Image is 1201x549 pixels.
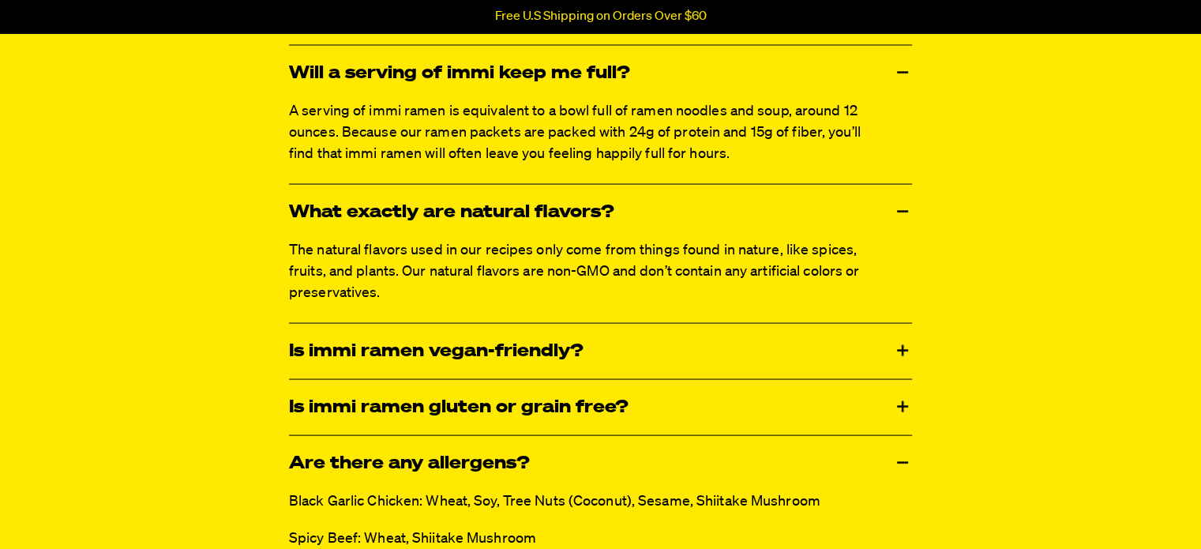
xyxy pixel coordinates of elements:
[289,324,912,379] div: Is immi ramen vegan-friendly?
[289,46,912,101] div: Will a serving of immi keep me full?
[289,436,912,491] div: Are there any allergens?
[289,491,868,513] p: Black Garlic Chicken: Wheat, Soy, Tree Nuts (Coconut), Sesame, Shiitake Mushroom
[495,9,707,24] p: Free U.S Shipping on Orders Over $60
[289,240,868,304] p: The natural flavors used in our recipes only come from things found in nature, like spices, fruit...
[289,101,868,165] p: A serving of immi ramen is equivalent to a bowl full of ramen noodles and soup, around 12 ounces....
[289,185,912,240] div: What exactly are natural flavors?
[289,380,912,435] div: Is immi ramen gluten or grain free?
